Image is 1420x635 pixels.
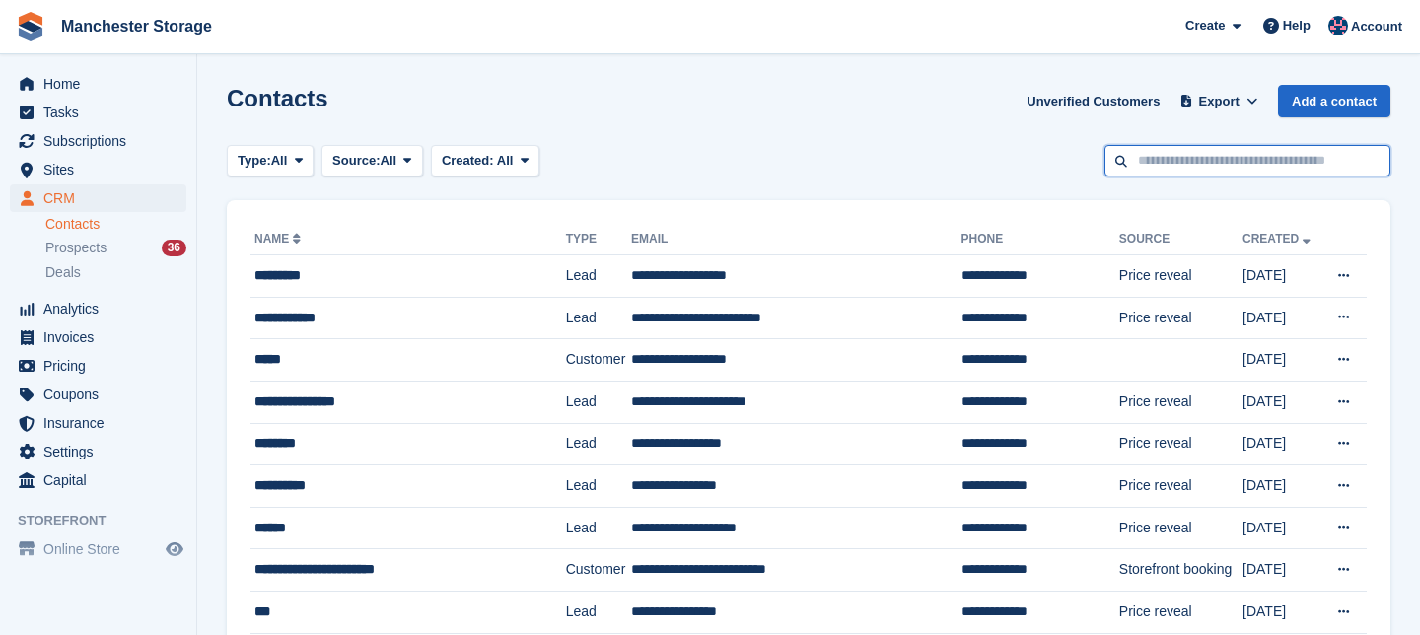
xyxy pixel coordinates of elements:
span: Prospects [45,239,106,257]
span: Home [43,70,162,98]
td: Price reveal [1119,591,1242,633]
span: Capital [43,466,162,494]
td: Lead [566,465,631,508]
span: Pricing [43,352,162,380]
td: Customer [566,549,631,592]
a: menu [10,156,186,183]
span: Storefront [18,511,196,530]
td: Price reveal [1119,381,1242,423]
a: menu [10,184,186,212]
a: menu [10,535,186,563]
td: Lead [566,255,631,298]
a: menu [10,466,186,494]
a: Contacts [45,215,186,234]
td: [DATE] [1242,507,1321,549]
div: 36 [162,240,186,256]
a: Manchester Storage [53,10,220,42]
span: Help [1283,16,1311,35]
a: menu [10,99,186,126]
td: Price reveal [1119,465,1242,508]
span: Deals [45,263,81,282]
a: menu [10,70,186,98]
span: Invoices [43,323,162,351]
span: Create [1185,16,1225,35]
a: menu [10,127,186,155]
a: Add a contact [1278,85,1390,117]
td: Price reveal [1119,297,1242,339]
td: Price reveal [1119,255,1242,298]
td: Lead [566,507,631,549]
button: Created: All [431,145,539,177]
a: menu [10,438,186,465]
span: All [497,153,514,168]
td: [DATE] [1242,549,1321,592]
th: Email [631,224,960,255]
a: menu [10,352,186,380]
a: Name [254,232,305,246]
a: Deals [45,262,186,283]
span: Coupons [43,381,162,408]
th: Phone [961,224,1119,255]
td: Customer [566,339,631,382]
span: All [381,151,397,171]
td: [DATE] [1242,339,1321,382]
span: Source: [332,151,380,171]
a: Unverified Customers [1019,85,1168,117]
span: CRM [43,184,162,212]
td: Lead [566,297,631,339]
span: Online Store [43,535,162,563]
a: Preview store [163,537,186,561]
span: All [271,151,288,171]
th: Source [1119,224,1242,255]
h1: Contacts [227,85,328,111]
button: Source: All [321,145,423,177]
a: menu [10,409,186,437]
span: Subscriptions [43,127,162,155]
span: Tasks [43,99,162,126]
button: Export [1175,85,1262,117]
span: Sites [43,156,162,183]
a: Prospects 36 [45,238,186,258]
th: Type [566,224,631,255]
td: Price reveal [1119,507,1242,549]
td: Lead [566,423,631,465]
td: [DATE] [1242,381,1321,423]
td: Lead [566,591,631,633]
button: Type: All [227,145,314,177]
span: Analytics [43,295,162,322]
td: [DATE] [1242,297,1321,339]
td: Price reveal [1119,423,1242,465]
td: [DATE] [1242,423,1321,465]
td: Lead [566,381,631,423]
span: Insurance [43,409,162,437]
td: Storefront booking [1119,549,1242,592]
a: menu [10,323,186,351]
td: [DATE] [1242,465,1321,508]
td: [DATE] [1242,591,1321,633]
span: Account [1351,17,1402,36]
span: Settings [43,438,162,465]
a: Created [1242,232,1314,246]
span: Created: [442,153,494,168]
a: menu [10,295,186,322]
img: stora-icon-8386f47178a22dfd0bd8f6a31ec36ba5ce8667c1dd55bd0f319d3a0aa187defe.svg [16,12,45,41]
span: Type: [238,151,271,171]
a: menu [10,381,186,408]
span: Export [1199,92,1240,111]
td: [DATE] [1242,255,1321,298]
